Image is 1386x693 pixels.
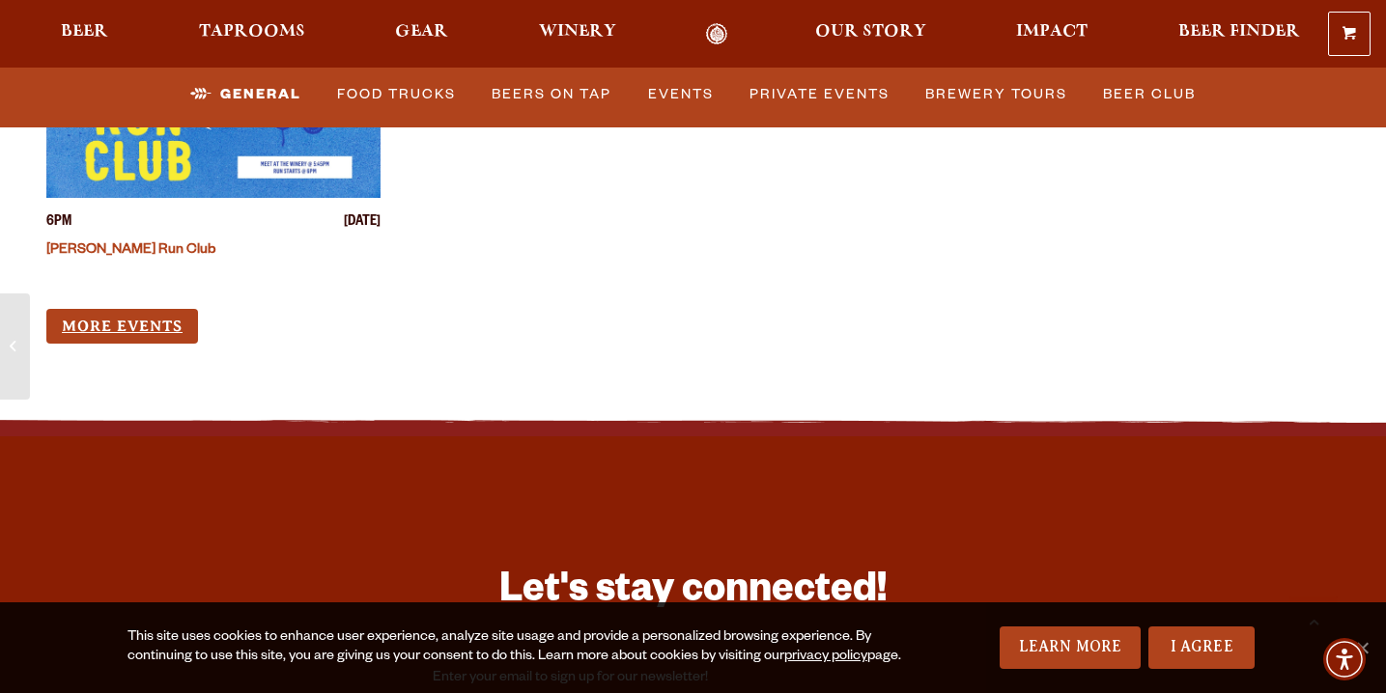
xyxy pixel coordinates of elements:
a: Impact [1004,23,1100,45]
a: More Events (opens in a new window) [46,309,198,345]
span: Beer Finder [1178,24,1300,40]
a: Scroll to top [1289,596,1338,645]
span: Beer [61,24,108,40]
a: Our Story [803,23,939,45]
a: privacy policy [784,650,867,665]
a: Gear [382,23,461,45]
a: Beer Club [1095,72,1203,117]
a: Food Trucks [329,72,464,117]
span: Taprooms [199,24,305,40]
span: 6PM [46,213,71,234]
a: Learn More [1000,626,1142,669]
a: Brewery Tours [918,72,1075,117]
a: Events [640,72,721,117]
div: Accessibility Menu [1323,638,1366,680]
a: [PERSON_NAME] Run Club [46,243,215,259]
span: [DATE] [344,213,381,234]
span: Our Story [815,24,926,40]
span: Gear [395,24,448,40]
a: Beer Finder [1166,23,1313,45]
a: Beer [48,23,121,45]
a: I Agree [1148,626,1255,669]
a: Winery [526,23,629,45]
div: This site uses cookies to enhance user experience, analyze site usage and provide a personalized ... [127,628,901,667]
a: Taprooms [186,23,318,45]
h3: Let's stay connected! [433,566,954,623]
a: Private Events [742,72,897,117]
span: Impact [1016,24,1088,40]
a: General [183,72,309,117]
a: Odell Home [680,23,752,45]
a: Beers on Tap [484,72,619,117]
span: Winery [539,24,616,40]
